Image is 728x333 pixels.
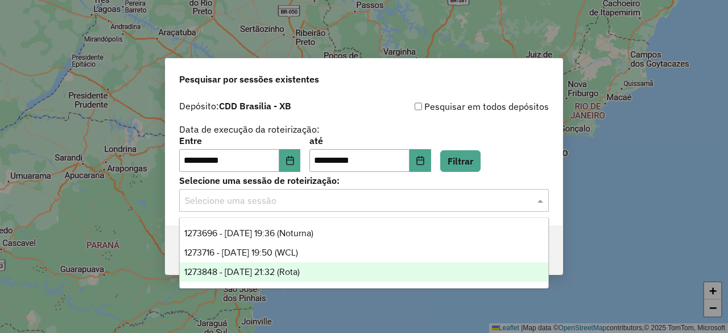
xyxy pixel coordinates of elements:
span: 1273848 - [DATE] 21:32 (Rota) [184,267,300,277]
span: 1273696 - [DATE] 19:36 (Noturna) [184,228,313,238]
label: Selecione uma sessão de roteirização: [179,174,549,187]
button: Filtrar [440,150,481,172]
label: Entre [179,134,300,147]
ng-dropdown-panel: Options list [179,217,548,289]
span: Pesquisar por sessões existentes [179,72,319,86]
span: 1273716 - [DATE] 19:50 (WCL) [184,248,298,257]
button: Choose Date [409,149,431,172]
div: Pesquisar em todos depósitos [364,100,549,113]
button: Choose Date [279,149,301,172]
strong: CDD Brasilia - XB [219,100,291,112]
label: até [309,134,431,147]
label: Depósito: [179,99,291,113]
label: Data de execução da roteirização: [179,122,320,136]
